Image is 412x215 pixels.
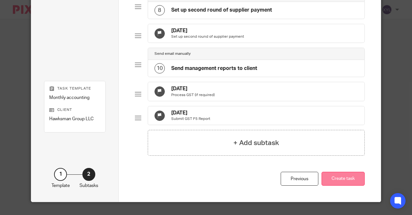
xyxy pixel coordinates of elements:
[82,168,95,181] div: 2
[49,107,100,112] p: Client
[154,63,165,73] div: 10
[54,168,67,181] div: 1
[171,65,257,72] h4: Send management reports to client
[233,138,279,148] h4: + Add subtask
[154,51,191,56] h4: Send email manually
[49,116,100,122] p: Hawksman Group LLC
[281,172,318,186] div: Previous
[51,182,70,189] p: Template
[171,85,215,92] h4: [DATE]
[171,110,210,116] h4: [DATE]
[171,34,244,39] p: Set up second round of supplier payment
[171,93,215,98] p: Process GST (if required)
[171,7,272,14] h4: Set up second round of supplier payment
[49,86,100,91] p: Task template
[171,27,244,34] h4: [DATE]
[322,172,365,186] button: Create task
[80,182,98,189] p: Subtasks
[154,5,165,15] div: 8
[49,94,100,101] p: Monthly accounting
[171,116,210,122] p: Submit GST F5 Report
